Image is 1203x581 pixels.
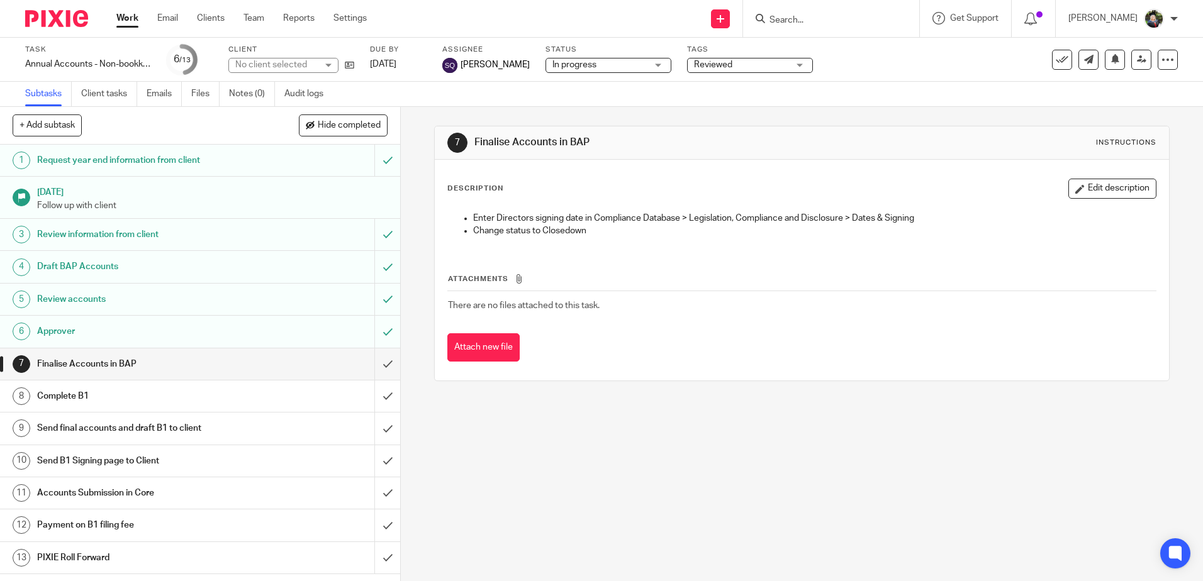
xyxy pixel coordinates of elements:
a: Settings [333,12,367,25]
h1: Finalise Accounts in BAP [37,355,254,373]
h1: Draft BAP Accounts [37,257,254,276]
h1: Accounts Submission in Core [37,484,254,502]
h1: Finalise Accounts in BAP [474,136,829,149]
h1: Send final accounts and draft B1 to client [37,419,254,438]
div: 13 [13,549,30,567]
span: There are no files attached to this task. [448,301,600,310]
span: Hide completed [318,121,381,131]
span: [PERSON_NAME] [461,58,530,71]
label: Status [546,45,671,55]
h1: Send B1 Signing page to Client [37,451,254,470]
label: Client [228,45,354,55]
div: 7 [447,133,467,153]
span: [DATE] [370,60,396,69]
a: Clients [197,12,225,25]
a: Notes (0) [229,82,275,106]
h1: Approver [37,322,254,341]
label: Assignee [442,45,530,55]
button: Edit description [1068,179,1156,199]
div: 6 [13,323,30,340]
label: Task [25,45,151,55]
a: Team [243,12,264,25]
div: 9 [13,419,30,437]
button: Attach new file [447,333,520,362]
a: Reports [283,12,315,25]
div: 11 [13,484,30,502]
div: 3 [13,226,30,243]
div: 7 [13,355,30,373]
span: Reviewed [694,60,732,69]
h1: [DATE] [37,183,388,199]
div: 10 [13,452,30,470]
a: Client tasks [81,82,137,106]
span: Get Support [950,14,999,23]
h1: Payment on B1 filing fee [37,516,254,534]
label: Tags [687,45,813,55]
a: Files [191,82,220,106]
img: svg%3E [442,58,457,73]
h1: Review information from client [37,225,254,244]
h1: PIXIE Roll Forward [37,548,254,567]
div: 4 [13,258,30,276]
p: Enter Directors signing date in Compliance Database > Legislation, Compliance and Disclosure > Da... [473,212,1155,224]
label: Due by [370,45,427,55]
div: 1 [13,152,30,169]
p: Description [447,184,503,194]
p: [PERSON_NAME] [1068,12,1138,25]
button: Hide completed [299,114,388,136]
h1: Complete B1 [37,387,254,406]
button: + Add subtask [13,114,82,136]
a: Emails [147,82,182,106]
a: Subtasks [25,82,72,106]
a: Audit logs [284,82,333,106]
span: In progress [552,60,596,69]
span: Attachments [448,275,508,282]
div: Instructions [1096,138,1156,148]
p: Follow up with client [37,199,388,212]
a: Work [116,12,138,25]
img: Jade.jpeg [1144,9,1164,29]
img: Pixie [25,10,88,27]
div: Annual Accounts - Non-bookkeeping [25,58,151,70]
p: Change status to Closedown [473,224,1155,237]
a: Email [157,12,178,25]
div: 6 [174,52,191,67]
small: /13 [179,57,191,64]
div: 8 [13,387,30,405]
input: Search [768,15,881,26]
div: No client selected [235,58,317,71]
h1: Request year end information from client [37,151,254,170]
div: 5 [13,290,30,308]
h1: Review accounts [37,290,254,309]
div: 12 [13,516,30,534]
